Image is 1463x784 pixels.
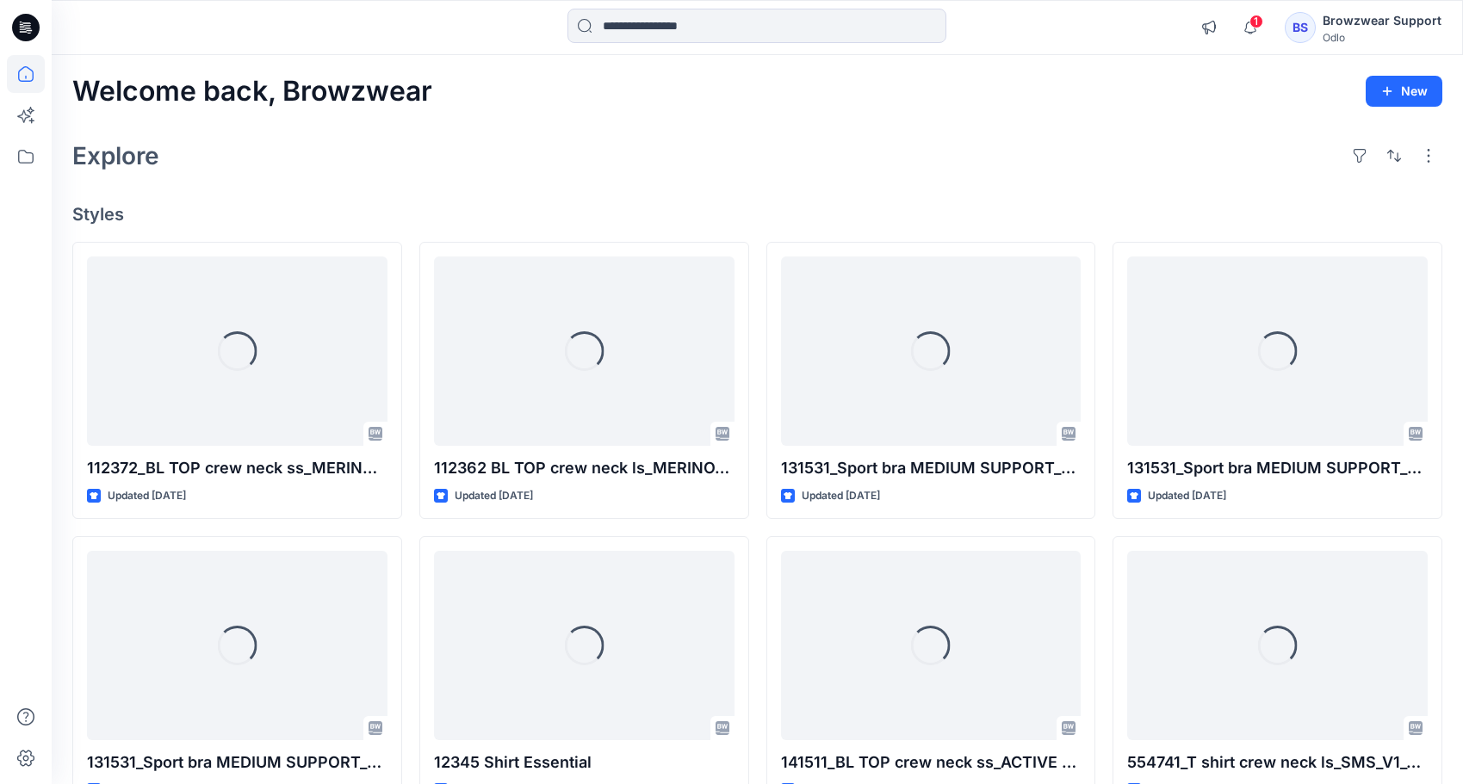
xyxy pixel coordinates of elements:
[1249,15,1263,28] span: 1
[1127,750,1428,775] p: 554741_T shirt crew neck ls_SMS_V1_OR_test
[1323,10,1441,31] div: Browzwear Support
[1127,456,1428,480] p: 131531_Sport bra MEDIUM SUPPORT_SMS_3D
[455,487,533,505] p: Updated [DATE]
[87,750,387,775] p: 131531_Sport bra MEDIUM SUPPORT_SMS_3D
[1366,76,1442,107] button: New
[72,142,159,170] h2: Explore
[1148,487,1226,505] p: Updated [DATE]
[802,487,880,505] p: Updated [DATE]
[72,204,1442,225] h4: Styles
[434,456,735,480] p: 112362 BL TOP crew neck ls_MERINO_FUNDAMENTALS_SMS_3D
[1323,31,1441,44] div: Odlo
[434,750,735,775] p: 12345 Shirt Essential
[1285,12,1316,43] div: BS
[108,487,186,505] p: Updated [DATE]
[781,456,1082,480] p: 131531_Sport bra MEDIUM SUPPORT_SMS_3D ava+opt
[72,76,432,108] h2: Welcome back, Browzwear
[87,456,387,480] p: 112372_BL TOP crew neck ss_MERINO_FUNDAMENTALS_SMS_3D
[781,750,1082,775] p: 141511_BL TOP crew neck ss_ACTIVE LIGHT_SMS_3D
